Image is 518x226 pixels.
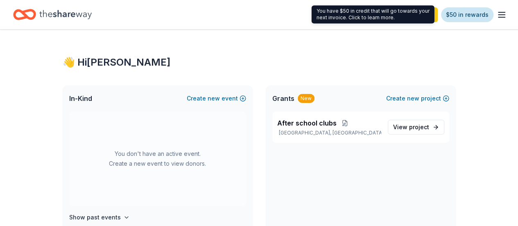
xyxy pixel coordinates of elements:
[272,94,294,103] span: Grants
[69,212,130,222] button: Show past events
[441,7,493,22] a: $50 in rewards
[69,94,92,103] span: In-Kind
[388,120,444,135] a: View project
[298,94,314,103] div: New
[393,122,429,132] span: View
[407,94,419,103] span: new
[312,5,434,23] div: You have $50 in credit that will go towards your next invoice. Click to learn more.
[386,94,449,103] button: Createnewproject
[277,130,381,136] p: [GEOGRAPHIC_DATA], [GEOGRAPHIC_DATA]
[63,56,456,69] div: 👋 Hi [PERSON_NAME]
[409,123,429,130] span: project
[69,212,121,222] h4: Show past events
[187,94,246,103] button: Createnewevent
[277,118,337,128] span: After school clubs
[69,112,246,206] div: You don't have an active event. Create a new event to view donors.
[13,5,92,24] a: Home
[208,94,220,103] span: new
